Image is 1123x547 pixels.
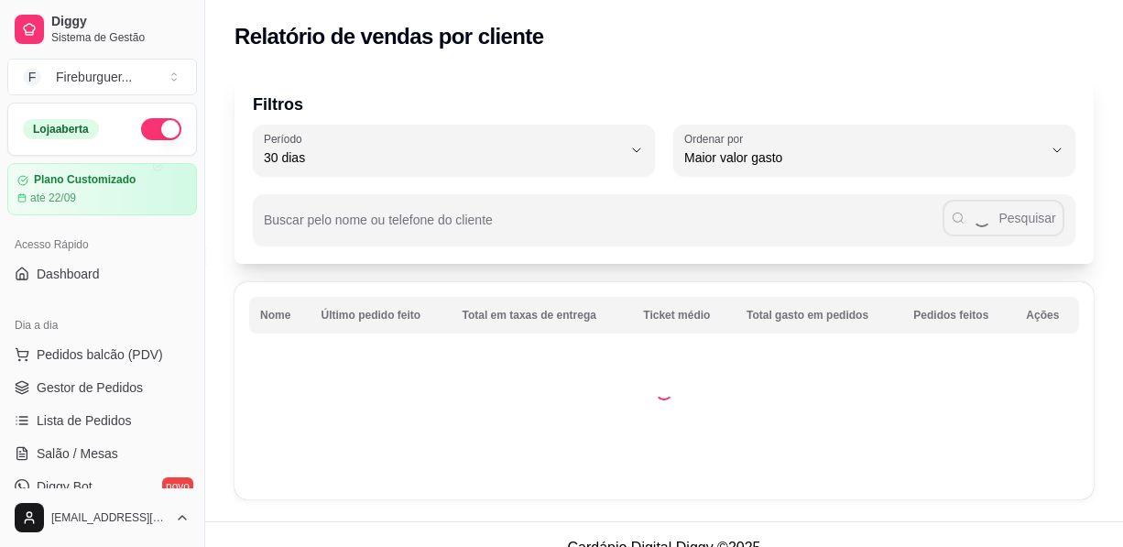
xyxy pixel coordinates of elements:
[7,340,197,369] button: Pedidos balcão (PDV)
[253,125,655,176] button: Período30 dias
[7,59,197,95] button: Select a team
[684,148,1042,167] span: Maior valor gasto
[264,218,943,236] input: Buscar pelo nome ou telefone do cliente
[7,311,197,340] div: Dia a dia
[264,148,622,167] span: 30 dias
[7,230,197,259] div: Acesso Rápido
[684,131,749,147] label: Ordenar por
[37,444,118,463] span: Salão / Mesas
[23,68,41,86] span: F
[7,496,197,540] button: [EMAIL_ADDRESS][DOMAIN_NAME]
[7,259,197,289] a: Dashboard
[51,30,190,45] span: Sistema de Gestão
[141,118,181,140] button: Alterar Status
[37,477,93,496] span: Diggy Bot
[37,378,143,397] span: Gestor de Pedidos
[7,7,197,51] a: DiggySistema de Gestão
[7,373,197,402] a: Gestor de Pedidos
[23,119,99,139] div: Loja aberta
[37,345,163,364] span: Pedidos balcão (PDV)
[7,472,197,501] a: Diggy Botnovo
[655,382,673,400] div: Loading
[34,173,136,187] article: Plano Customizado
[253,92,1075,117] p: Filtros
[264,131,308,147] label: Período
[234,22,544,51] h2: Relatório de vendas por cliente
[673,125,1075,176] button: Ordenar porMaior valor gasto
[7,439,197,468] a: Salão / Mesas
[51,14,190,30] span: Diggy
[56,68,132,86] div: Fireburguer ...
[30,191,76,205] article: até 22/09
[51,510,168,525] span: [EMAIL_ADDRESS][DOMAIN_NAME]
[37,411,132,430] span: Lista de Pedidos
[7,406,197,435] a: Lista de Pedidos
[37,265,100,283] span: Dashboard
[7,163,197,215] a: Plano Customizadoaté 22/09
